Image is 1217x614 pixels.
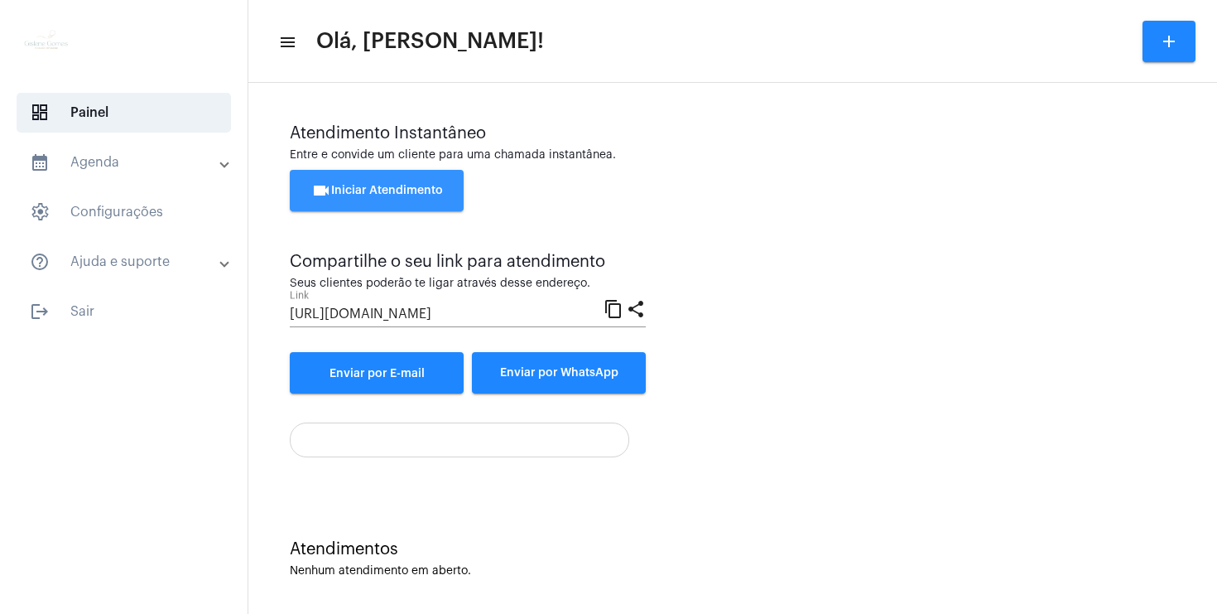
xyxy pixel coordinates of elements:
div: Seus clientes poderão te ligar através desse endereço. [290,278,646,290]
span: Configurações [17,192,231,232]
span: Enviar por E-mail [330,368,425,380]
mat-icon: videocam [311,181,331,201]
button: Iniciar Atendimento [290,170,464,211]
mat-expansion-panel-header: sidenav iconAgenda [10,143,248,182]
div: Atendimentos [290,540,1176,558]
mat-icon: sidenav icon [30,252,50,272]
mat-icon: sidenav icon [30,152,50,172]
mat-icon: content_copy [604,298,623,318]
span: Painel [17,93,231,133]
span: sidenav icon [30,202,50,222]
mat-icon: sidenav icon [30,302,50,322]
div: Compartilhe o seu link para atendimento [290,253,646,271]
mat-icon: sidenav icon [278,32,295,52]
button: Enviar por WhatsApp [472,352,646,394]
span: Olá, [PERSON_NAME]! [316,28,544,55]
mat-panel-title: Ajuda e suporte [30,252,221,272]
mat-icon: share [626,298,646,318]
span: Iniciar Atendimento [311,185,443,196]
mat-expansion-panel-header: sidenav iconAjuda e suporte [10,242,248,282]
div: Nenhum atendimento em aberto. [290,565,1176,578]
span: Sair [17,292,231,331]
a: Enviar por E-mail [290,352,464,394]
span: sidenav icon [30,103,50,123]
span: Enviar por WhatsApp [500,367,618,379]
div: Entre e convide um cliente para uma chamada instantânea. [290,149,1176,162]
mat-icon: add [1159,31,1179,51]
div: Atendimento Instantâneo [290,124,1176,143]
img: c7986485-edcd-581b-9cab-9c40ca55f4bb.jpg [13,8,79,75]
mat-panel-title: Agenda [30,152,221,172]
